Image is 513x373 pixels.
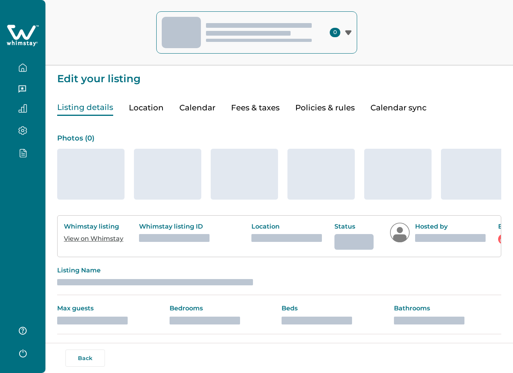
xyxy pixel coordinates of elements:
p: Edit your listing [57,65,501,84]
span: 0 [330,28,340,37]
button: Calendar sync [370,100,426,116]
p: Hosted by [415,223,486,231]
button: Back [65,350,105,367]
p: Photos ( 0 ) [57,135,501,142]
a: View on Whimstay [64,235,123,242]
button: 0 [156,11,357,54]
p: Bedrooms [170,305,277,312]
button: Policies & rules [295,100,355,116]
button: Location [129,100,164,116]
p: Whimstay listing [64,223,126,231]
p: Max guests [57,305,165,312]
p: Status [334,223,378,231]
p: Beds [282,305,389,312]
button: Listing details [57,100,113,116]
p: Listing Name [57,267,501,274]
p: Whimstay listing ID [139,223,239,231]
button: Calendar [179,100,215,116]
p: Location [251,223,322,231]
button: Fees & taxes [231,100,280,116]
p: Bathrooms [394,305,502,312]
